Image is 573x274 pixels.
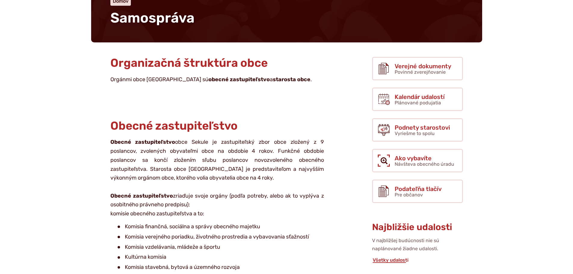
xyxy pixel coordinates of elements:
[372,88,463,111] a: Kalendár udalostí Plánované podujatia
[110,138,324,218] p: obce Sekule je zastupiteľský zbor obce zložený z 9 poslancov, zvolených obyvateľmi obce na obdobi...
[110,56,268,70] span: Organizačná štruktúra obce
[208,76,270,83] strong: obecné zastupiteľstvo
[110,192,173,199] strong: Obecné zastupiteľstvo
[372,57,463,80] a: Verejné dokumenty Povinné zverejňovanie
[395,69,446,75] span: Povinné zverejňovanie
[372,149,463,172] a: Ako vybavíte Návšteva obecného úradu
[395,124,450,131] span: Podnety starostovi
[118,222,324,231] li: Komisia finančná, sociálna a správy obecného majetku
[372,180,463,203] a: Podateľňa tlačív Pre občanov
[372,237,463,253] p: V najbližšej budúcnosti nie sú naplánované žiadne udalosti.
[395,63,451,69] span: Verejné dokumenty
[372,118,463,142] a: Podnety starostovi Vyriešme to spolu
[118,243,324,252] li: Komisia vzdelávania, mládeže a športu
[118,263,324,272] li: Komisia stavebná, bytová a územného rozvoja
[273,76,310,83] strong: starosta obce
[395,94,445,100] span: Kalendár udalostí
[110,119,238,133] span: Obecné zastupiteľstvo
[110,139,175,145] strong: Obecné zastupiteľstvo
[110,75,324,84] p: Orgánmi obce [GEOGRAPHIC_DATA] sú a .
[395,131,435,136] span: Vyriešme to spolu
[110,10,195,26] span: Samospráva
[372,222,463,232] h3: Najbližšie udalosti
[395,161,454,167] span: Návšteva obecného úradu
[395,192,423,198] span: Pre občanov
[118,253,324,262] li: Kultúrna komisia
[372,257,409,263] a: Všetky udalosti
[395,186,442,192] span: Podateľňa tlačív
[118,232,324,242] li: Komisia verejného poriadku, životného prostredia a vybavovania sťažností
[395,100,441,106] span: Plánované podujatia
[395,155,454,162] span: Ako vybavíte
